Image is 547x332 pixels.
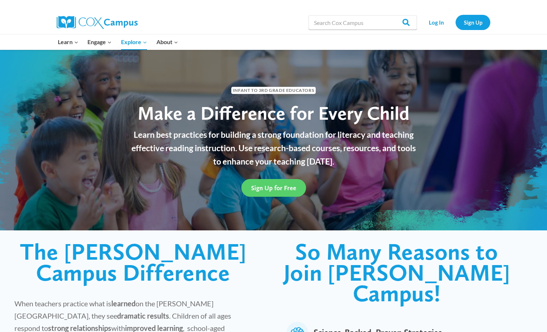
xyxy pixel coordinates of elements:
[284,238,510,307] span: So Many Reasons to Join [PERSON_NAME] Campus!
[53,34,182,50] nav: Primary Navigation
[138,102,409,124] span: Make a Difference for Every Child
[121,37,147,47] span: Explore
[117,311,169,320] strong: dramatic results
[251,184,296,192] span: Sign Up for Free
[127,128,420,168] p: Learn best practices for building a strong foundation for literacy and teaching effective reading...
[156,37,178,47] span: About
[456,15,490,30] a: Sign Up
[421,15,490,30] nav: Secondary Navigation
[309,15,417,30] input: Search Cox Campus
[241,179,306,197] a: Sign Up for Free
[421,15,452,30] a: Log In
[87,37,112,47] span: Engage
[231,87,316,94] span: Infant to 3rd Grade Educators
[57,16,138,29] img: Cox Campus
[58,37,78,47] span: Learn
[20,238,246,286] span: The [PERSON_NAME] Campus Difference
[111,299,135,308] strong: learned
